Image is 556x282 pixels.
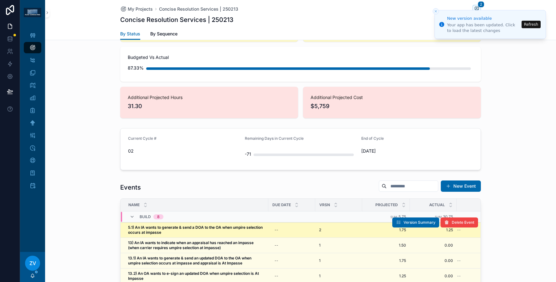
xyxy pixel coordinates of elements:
button: 2 [473,5,481,13]
span: $5,759 [311,102,473,111]
a: 0.00 [414,258,453,263]
button: Close toast [433,8,439,14]
a: 1.75 [366,258,406,263]
span: 5.75 [399,214,406,219]
div: -71 [245,148,251,160]
a: 0.00 [414,243,453,248]
span: 31.30 [128,102,291,111]
small: Sum [390,215,397,219]
button: Delete Event [440,217,478,227]
h1: Events [120,183,141,192]
strong: 13.2) An OA wants to e-sign an updated DOA when umpire selection is At Impasse [128,271,260,281]
a: 5.1) An IA wants to generate & send a DOA to the OA when umpire selection occurs at impasse [128,225,265,235]
a: -- [457,274,505,279]
a: 1.50 [366,243,406,248]
a: -- [457,258,505,263]
span: Current Cycle # [128,136,157,141]
span: Additional Projected Hours [128,94,291,101]
span: -- [457,274,461,279]
div: -- [275,243,278,248]
span: ZV [29,259,36,267]
span: VRSN [319,202,330,207]
a: 1 [319,274,358,279]
a: By Sequence [150,28,178,41]
span: [DATE] [361,148,473,154]
span: Version Summary [404,220,435,225]
a: By Status [120,28,140,40]
a: 0.00 [414,274,453,279]
a: -- [272,271,311,281]
div: -- [275,227,278,232]
a: -- [272,225,311,235]
h1: Concise Resolution Services | 250213 [120,15,234,24]
span: Name [128,202,140,207]
a: -- [272,240,311,250]
a: 1.75 [366,227,406,232]
a: 1.25 [366,274,406,279]
a: My Projects [120,6,153,12]
div: New version available [447,15,520,22]
div: scrollable content [20,25,45,199]
strong: 13.1) An IA wants to generate & send an updated DOA to the OA when umpire selection occurs at imp... [128,256,252,265]
a: -- [457,227,505,232]
span: Delete Event [452,220,474,225]
span: -- [457,258,461,263]
button: New Event [441,180,481,192]
button: Version Summary [392,217,439,227]
a: 13.1) An IA wants to generate & send an updated DOA to the OA when umpire selection occurs at imp... [128,256,265,266]
span: Projected [375,202,398,207]
span: 1 [319,274,321,279]
a: 13.2) An OA wants to e-sign an updated DOA when umpire selection is At Impasse [128,271,265,281]
div: -- [275,258,278,263]
span: By Sequence [150,31,178,37]
strong: 5.1) An IA wants to generate & send a DOA to the OA when umpire selection occurs at impasse [128,225,264,235]
span: 2 [478,1,484,8]
a: Concise Resolution Services | 250213 [159,6,238,12]
span: 02 [128,148,240,154]
a: -- [272,256,311,266]
span: Budgeted Vs Actual [128,54,473,60]
span: Remaining Days in Current Cycle [245,136,304,141]
a: 2 [319,227,358,232]
div: 87.33% [128,62,144,74]
img: App logo [24,8,41,17]
span: 30.75 [443,214,453,219]
div: Your app has been updated. Click to load the latest changes [447,22,520,34]
span: Due Date [272,202,291,207]
span: Additional Projected Cost [311,94,473,101]
button: Refresh [522,21,541,28]
a: 1 [319,258,358,263]
span: My Projects [128,6,153,12]
span: End of Cycle [361,136,384,141]
span: -- [457,227,461,232]
span: 2 [319,227,321,232]
span: 1 [319,243,321,248]
a: 1.25 [414,227,453,232]
span: 1 [319,258,321,263]
a: 13) An IA wants to indicate when an appraisal has reached an impasse (when carrier requires umpir... [128,240,265,250]
div: 8 [157,214,160,219]
a: 1.0 [457,243,505,248]
span: Build [140,214,151,219]
a: 1 [319,243,358,248]
strong: 13) An IA wants to indicate when an appraisal has reached an impasse (when carrier requires umpir... [128,240,255,250]
div: -- [275,274,278,279]
span: By Status [120,31,140,37]
span: Actual [429,202,445,207]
